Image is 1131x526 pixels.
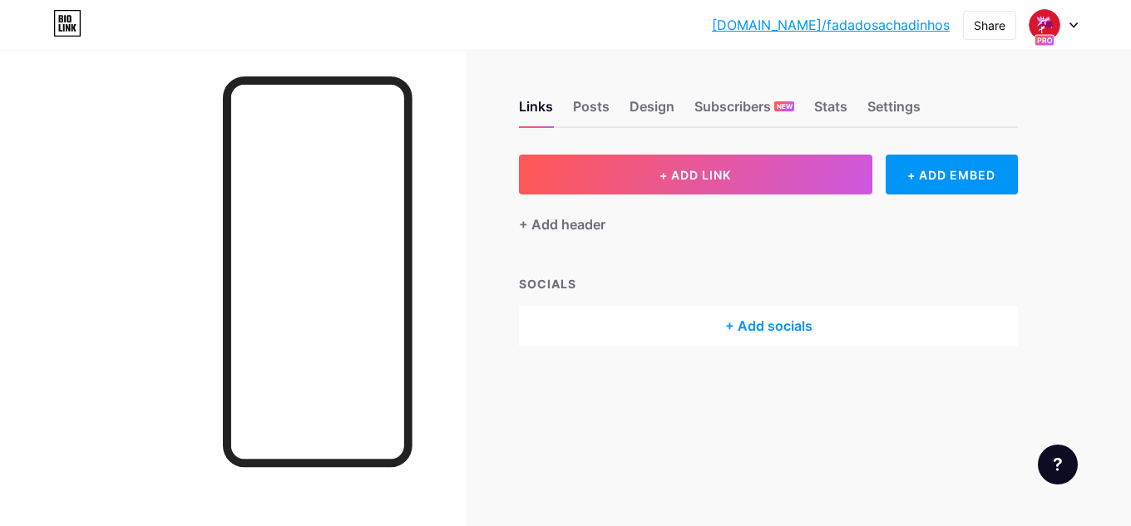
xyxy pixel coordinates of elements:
span: + ADD LINK [659,168,731,182]
div: Share [974,17,1005,34]
span: NEW [777,101,793,111]
div: + Add socials [519,306,1018,346]
div: Stats [814,96,847,126]
div: Links [519,96,553,126]
div: Posts [573,96,610,126]
div: Design [630,96,674,126]
div: Settings [867,96,921,126]
button: + ADD LINK [519,155,872,194]
div: SOCIALS [519,275,1018,292]
div: Subscribers [694,96,794,126]
div: + ADD EMBED [886,155,1018,194]
a: [DOMAIN_NAME]/fadadosachadinhos [712,15,950,35]
div: + Add header [519,214,605,234]
img: fadadosachadinhos [1029,9,1060,41]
